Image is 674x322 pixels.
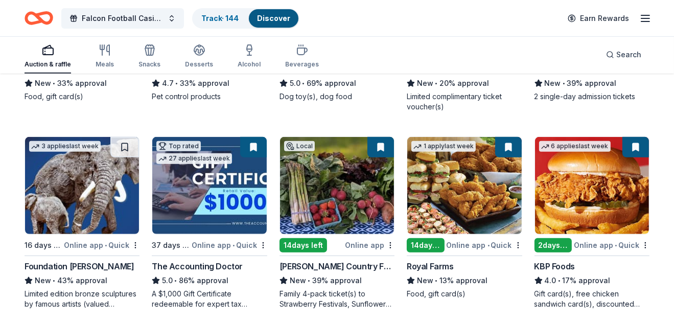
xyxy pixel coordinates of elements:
div: 39% approval [280,274,394,287]
div: KBP Foods [534,260,575,272]
div: 3 applies last week [29,141,101,152]
div: Meals [96,60,114,68]
a: Image for KBP Foods6 applieslast week2days leftOnline app•QuickKBP Foods4.0•17% approvalGift card... [534,136,649,309]
img: Image for The Accounting Doctor [152,137,266,234]
span: Search [616,49,641,61]
span: 4.0 [545,274,556,287]
div: Beverages [285,60,319,68]
div: 43% approval [25,274,140,287]
span: • [53,79,55,87]
button: Track· 144Discover [192,8,299,29]
div: 2 single-day admission tickets [534,91,649,102]
div: 13% approval [407,274,522,287]
span: • [487,241,490,249]
div: Online app Quick [192,239,267,251]
span: • [302,79,305,87]
div: Dog toy(s), dog food [280,91,394,102]
div: Online app Quick [64,239,140,251]
div: 14 days left [280,238,327,252]
div: Gift card(s), free chicken sandwich card(s), discounted catering [534,289,649,309]
span: • [176,79,178,87]
span: • [175,277,177,285]
div: Desserts [185,60,213,68]
div: A $1,000 Gift Certificate redeemable for expert tax preparation or tax resolution services—recipi... [152,289,267,309]
div: Snacks [138,60,160,68]
div: 39% approval [534,77,649,89]
div: Limited complimentary ticket voucher(s) [407,91,522,112]
span: New [290,274,306,287]
span: 5.0 [290,77,300,89]
a: Image for Royal Farms1 applylast week14days leftOnline app•QuickRoyal FarmsNew•13% approvalFood, ... [407,136,522,299]
div: 69% approval [280,77,394,89]
button: Beverages [285,40,319,74]
span: • [53,277,55,285]
a: Image for Foundation Michelangelo3 applieslast week16 days leftOnline app•QuickFoundation [PERSON... [25,136,140,309]
div: 33% approval [152,77,267,89]
img: Image for KBP Foods [535,137,649,234]
button: Alcohol [238,40,261,74]
div: 2 days left [534,238,572,252]
div: 86% approval [152,274,267,287]
div: Pet control products [152,91,267,102]
span: • [435,79,438,87]
a: Track· 144 [201,14,239,22]
span: New [417,77,433,89]
button: Auction & raffle [25,40,71,74]
div: Limited edition bronze sculptures by famous artists (valued between $2k to $7k; proceeds will spl... [25,289,140,309]
div: Online app [345,239,394,251]
span: • [105,241,107,249]
a: Image for The Accounting DoctorTop rated27 applieslast week37 days leftOnline app•QuickThe Accoun... [152,136,267,309]
div: 37 days left [152,239,189,251]
div: Online app Quick [574,239,649,251]
div: Food, gift card(s) [407,289,522,299]
span: New [35,77,51,89]
button: Desserts [185,40,213,74]
div: Family 4-pack ticket(s) to Strawberry Festivals, Sunflower Trail Weekends, and Fall Festivals [280,289,394,309]
div: Food, gift card(s) [25,91,140,102]
span: • [435,277,438,285]
div: Alcohol [238,60,261,68]
a: Earn Rewards [562,9,635,28]
div: The Accounting Doctor [152,260,243,272]
span: • [615,241,617,249]
a: Image for Von Thun's Country Farm MarketLocal14days leftOnline app[PERSON_NAME] Country Farm Mark... [280,136,394,309]
div: 14 days left [407,238,444,252]
span: • [563,79,565,87]
span: New [417,274,433,287]
div: 27 applies last week [156,153,232,164]
div: 6 applies last week [539,141,611,152]
div: Local [284,141,315,151]
a: Home [25,6,53,30]
span: • [308,277,310,285]
span: 5.0 [162,274,173,287]
div: 20% approval [407,77,522,89]
div: Foundation [PERSON_NAME] [25,260,134,272]
span: Falcon Football Casino Night [82,12,164,25]
div: [PERSON_NAME] Country Farm Market [280,260,394,272]
span: New [545,77,561,89]
div: 16 days left [25,239,62,251]
div: Top rated [156,141,201,151]
button: Falcon Football Casino Night [61,8,184,29]
div: Online app Quick [447,239,522,251]
button: Search [598,44,649,65]
button: Meals [96,40,114,74]
div: Auction & raffle [25,60,71,68]
img: Image for Von Thun's Country Farm Market [280,137,394,234]
img: Image for Foundation Michelangelo [25,137,139,234]
span: • [233,241,235,249]
div: 17% approval [534,274,649,287]
button: Snacks [138,40,160,74]
div: 1 apply last week [411,141,476,152]
div: Royal Farms [407,260,454,272]
span: New [35,274,51,287]
a: Discover [257,14,290,22]
div: 33% approval [25,77,140,89]
span: • [558,277,561,285]
span: 4.7 [162,77,174,89]
img: Image for Royal Farms [407,137,521,234]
